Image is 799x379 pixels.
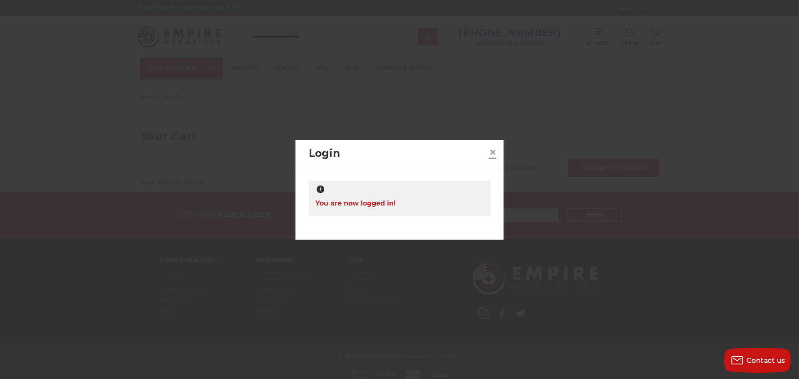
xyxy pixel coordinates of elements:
span: You are now logged in! [315,195,396,211]
a: Close [486,146,499,159]
span: Contact us [747,357,785,364]
h2: Login [309,146,486,161]
span: × [489,144,496,160]
button: Contact us [724,348,791,373]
